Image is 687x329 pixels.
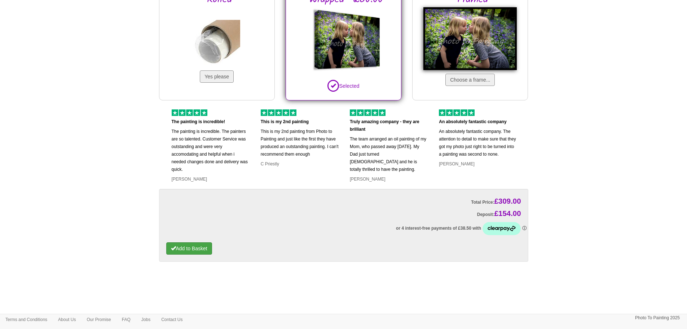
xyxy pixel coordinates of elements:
[445,74,495,86] button: Choose a frame...
[261,160,339,168] p: C Priestly
[423,7,517,70] img: Framed
[53,314,81,325] a: About Us
[261,118,339,126] p: This is my 2nd painting
[172,118,250,126] p: The painting is incredible!
[350,135,428,173] p: The team arranged an oil painting of my Mom, who passed away [DATE]. My Dad just turned [DEMOGRAP...
[172,176,250,183] p: [PERSON_NAME]
[200,70,234,83] button: Yes please
[136,314,156,325] a: Jobs
[166,242,212,255] button: Add to Basket
[477,208,521,219] label: Deposit:
[522,226,527,231] a: Information - Opens a dialog
[494,197,521,205] span: £309.00
[261,128,339,158] p: This is my 2nd painting from Photo to Painting and just like the first they have produced an outs...
[172,109,207,116] img: 5 of out 5 stars
[396,226,482,231] span: or 4 interest-free payments of £38.50 with
[81,314,116,325] a: Our Promise
[193,20,240,67] img: Rolled in a tube
[156,314,188,325] a: Contact Us
[439,118,517,126] p: An absolutely fantastic company
[471,196,521,207] label: Total Price:
[439,128,517,158] p: An absolutely fantastic company. The attention to detail to make sure that they got my photo just...
[297,79,390,91] p: Selected
[350,176,428,183] p: [PERSON_NAME]
[439,109,475,116] img: 5 of out 5 stars
[172,128,250,173] p: The painting is incredible. The painters are so talented. Customer Service was outstanding and we...
[261,109,296,116] img: 5 of out 5 stars
[635,314,680,322] p: Photo To Painting 2025
[116,314,136,325] a: FAQ
[350,109,386,116] img: 5 of out 5 stars
[439,160,517,168] p: [PERSON_NAME]
[350,118,428,133] p: Truly amazing company - they are brilliant
[494,209,521,217] span: £154.00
